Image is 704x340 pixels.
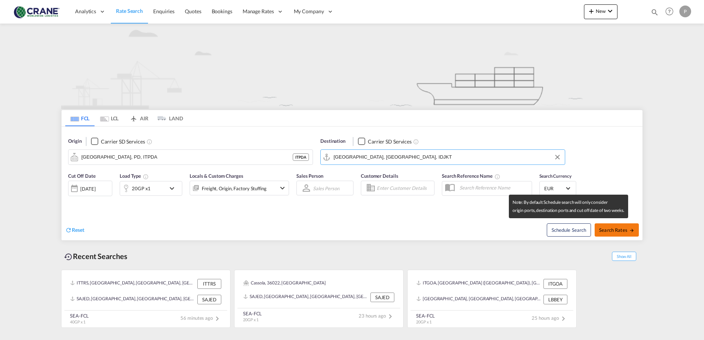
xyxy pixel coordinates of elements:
[11,3,61,20] img: 374de710c13411efa3da03fd754f1635.jpg
[413,139,419,145] md-icon: Unchecked: Search for CY (Container Yard) services for all selected carriers.Checked : Search for...
[243,8,274,15] span: Manage Rates
[116,8,143,14] span: Rate Search
[120,173,149,179] span: Load Type
[368,138,412,145] div: Carrier SD Services
[143,174,149,180] md-icon: Select multiple loads to view rates
[190,173,243,179] span: Locals & Custom Charges
[416,312,435,319] div: SEA-FCL
[61,270,230,328] recent-search-card: ITTRS, [GEOGRAPHIC_DATA], [GEOGRAPHIC_DATA], [GEOGRAPHIC_DATA], [GEOGRAPHIC_DATA] ITTRSSAJED, [GE...
[132,183,151,194] div: 20GP x1
[321,150,565,164] md-input-container: Jakarta, Java, IDJKT
[651,8,659,16] md-icon: icon-magnify
[64,252,73,261] md-icon: icon-backup-restore
[532,315,568,321] span: 25 hours ago
[153,8,175,14] span: Enquiries
[651,8,659,19] div: icon-magnify
[129,114,138,120] md-icon: icon-airplane
[68,150,313,164] md-input-container: Padova, PD, ITPDA
[442,173,500,179] span: Search Reference Name
[68,138,81,145] span: Origin
[552,152,563,163] button: Clear Input
[629,228,634,233] md-icon: icon-arrow-right
[68,181,112,196] div: [DATE]
[296,173,323,179] span: Sales Person
[120,181,182,196] div: 20GP x1icon-chevron-down
[663,5,676,18] span: Help
[606,7,615,15] md-icon: icon-chevron-down
[559,314,568,323] md-icon: icon-chevron-right
[587,7,596,15] md-icon: icon-plus 400-fg
[185,8,201,14] span: Quotes
[359,313,395,319] span: 23 hours ago
[61,24,643,109] img: new-FCL.png
[543,279,567,288] div: ITGOA
[81,152,293,163] input: Search by Port
[416,279,542,288] div: ITGOA, Genova (Genoa), Italy, Southern Europe, Europe
[547,223,591,237] button: Note: By default Schedule search will only considerorigin ports, destination ports and cut off da...
[679,6,691,17] div: P
[80,185,95,192] div: [DATE]
[320,138,345,145] span: Destination
[599,227,634,233] span: Search Rates
[91,138,145,145] md-checkbox: Checkbox No Ink
[147,139,152,145] md-icon: Unchecked: Search for CY (Container Yard) services for all selected carriers.Checked : Search for...
[68,173,96,179] span: Cut Off Date
[65,227,72,233] md-icon: icon-refresh
[72,227,84,233] span: Reset
[509,195,628,218] md-tooltip: Note: By default Schedule search will only consider origin ports, destination ports and cut off d...
[68,195,74,205] md-datepicker: Select
[543,183,572,194] md-select: Select Currency: € EUREuro
[334,152,561,163] input: Search by Port
[663,5,679,18] div: Help
[358,138,412,145] md-checkbox: Checkbox No Ink
[190,181,289,195] div: Freight Origin Factory Stuffingicon-chevron-down
[539,173,571,179] span: Search Currency
[154,110,183,126] md-tab-item: LAND
[294,8,324,15] span: My Company
[543,295,567,304] div: LBBEY
[370,293,394,302] div: SAJED
[65,226,84,234] div: icon-refreshReset
[168,184,180,193] md-icon: icon-chevron-down
[243,317,258,322] span: 20GP x 1
[243,293,369,302] div: SAJED, Jeddah, Saudi Arabia, Middle East, Middle East
[65,110,183,126] md-pagination-wrapper: Use the left and right arrow keys to navigate between tabs
[70,312,89,319] div: SEA-FCL
[243,279,326,286] div: Cassola, 36022, Europe
[361,173,398,179] span: Customer Details
[278,184,287,192] md-icon: icon-chevron-down
[312,183,340,194] md-select: Sales Person
[61,127,643,240] div: Origin Checkbox No InkUnchecked: Search for CY (Container Yard) services for all selected carrier...
[212,8,232,14] span: Bookings
[197,295,221,304] div: SAJED
[101,138,145,145] div: Carrier SD Services
[202,183,267,194] div: Freight Origin Factory Stuffing
[243,310,262,317] div: SEA-FCL
[70,295,196,304] div: SAJED, Jeddah, Saudi Arabia, Middle East, Middle East
[416,295,542,304] div: LBBEY, Beirut, Lebanon, Levante, Middle East
[416,319,432,324] span: 20GP x 1
[584,4,617,19] button: icon-plus 400-fgNewicon-chevron-down
[70,279,196,288] div: ITTRS, Trieste, Italy, Southern Europe, Europe
[494,174,500,180] md-icon: Your search will be saved by the below given name
[61,248,130,265] div: Recent Searches
[180,315,222,321] span: 56 minutes ago
[386,312,395,321] md-icon: icon-chevron-right
[407,270,577,328] recent-search-card: ITGOA, [GEOGRAPHIC_DATA] ([GEOGRAPHIC_DATA]), [GEOGRAPHIC_DATA], [GEOGRAPHIC_DATA], [GEOGRAPHIC_D...
[595,223,639,237] button: Search Ratesicon-arrow-right
[377,183,432,194] input: Enter Customer Details
[95,110,124,126] md-tab-item: LCL
[544,185,565,192] span: EUR
[213,314,222,323] md-icon: icon-chevron-right
[293,153,309,161] div: ITPDA
[234,270,404,328] recent-search-card: Cassola, 36022, [GEOGRAPHIC_DATA]SAJED, [GEOGRAPHIC_DATA], [GEOGRAPHIC_DATA], [GEOGRAPHIC_DATA], ...
[197,279,221,288] div: ITTRS
[587,8,615,14] span: New
[124,110,154,126] md-tab-item: AIR
[70,319,85,324] span: 40GP x 1
[456,182,532,193] input: Search Reference Name
[75,8,96,15] span: Analytics
[65,110,95,126] md-tab-item: FCL
[612,252,636,261] span: Show All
